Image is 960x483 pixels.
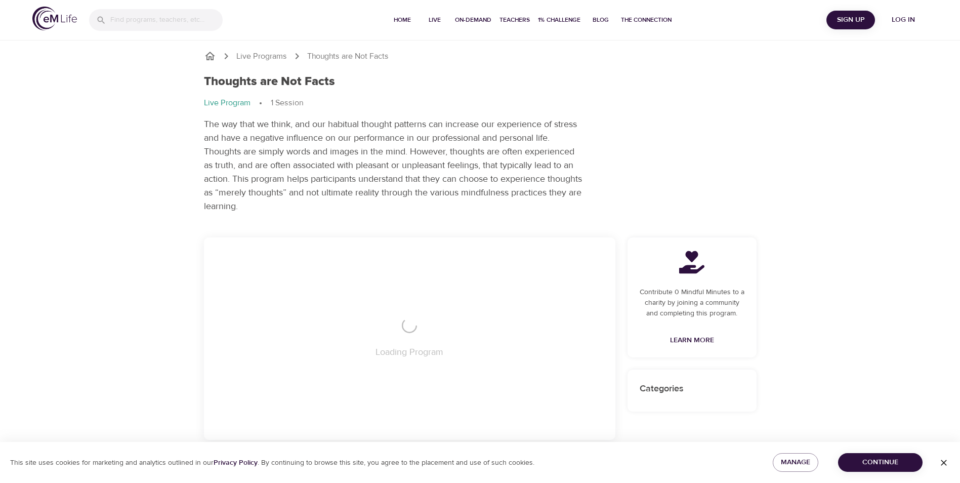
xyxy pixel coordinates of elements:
p: 1 Session [271,97,303,109]
span: Manage [781,456,810,469]
span: Blog [589,15,613,25]
button: Sign Up [826,11,875,29]
p: Contribute 0 Mindful Minutes to a charity by joining a community and completing this program. [640,287,744,319]
span: Learn More [670,334,714,347]
span: Log in [883,14,924,26]
span: Continue [846,456,914,469]
span: Teachers [499,15,530,25]
button: Continue [838,453,923,472]
h1: Thoughts are Not Facts [204,74,335,89]
img: logo [32,7,77,30]
span: On-Demand [455,15,491,25]
span: Live [423,15,447,25]
p: The way that we think, and our habitual thought patterns can increase our experience of stress an... [204,117,583,213]
nav: breadcrumb [204,97,757,109]
a: Learn More [666,331,718,350]
p: Categories [640,382,744,395]
p: Loading Program [375,345,443,359]
nav: breadcrumb [204,50,757,62]
button: Manage [773,453,818,472]
span: Home [390,15,414,25]
a: Live Programs [236,51,287,62]
span: The Connection [621,15,672,25]
p: Thoughts are Not Facts [307,51,389,62]
a: Privacy Policy [214,458,258,467]
input: Find programs, teachers, etc... [110,9,223,31]
p: Live Program [204,97,251,109]
button: Log in [879,11,928,29]
span: 1% Challenge [538,15,580,25]
span: Sign Up [830,14,871,26]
